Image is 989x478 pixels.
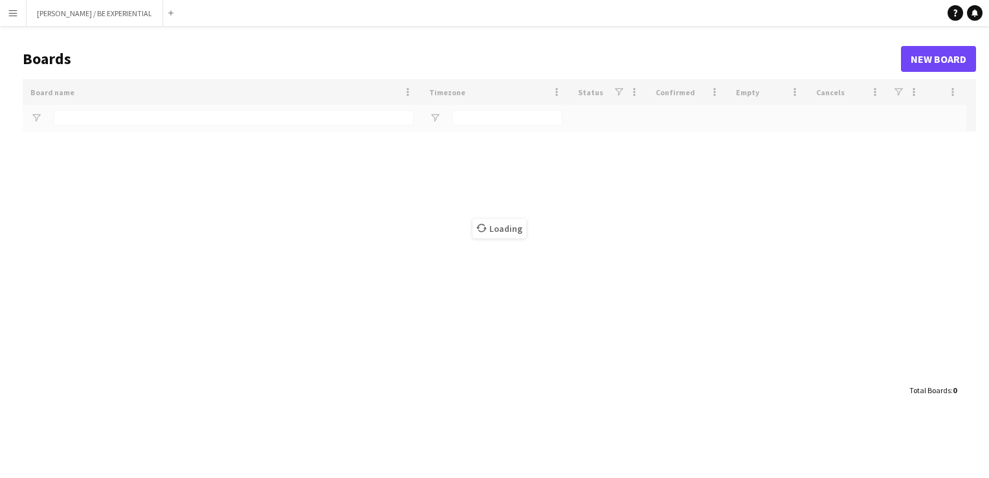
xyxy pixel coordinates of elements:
[909,385,951,395] span: Total Boards
[953,385,957,395] span: 0
[23,49,901,69] h1: Boards
[901,46,976,72] a: New Board
[27,1,163,26] button: [PERSON_NAME] / BE EXPERIENTIAL
[472,219,526,238] span: Loading
[909,378,957,403] div: :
